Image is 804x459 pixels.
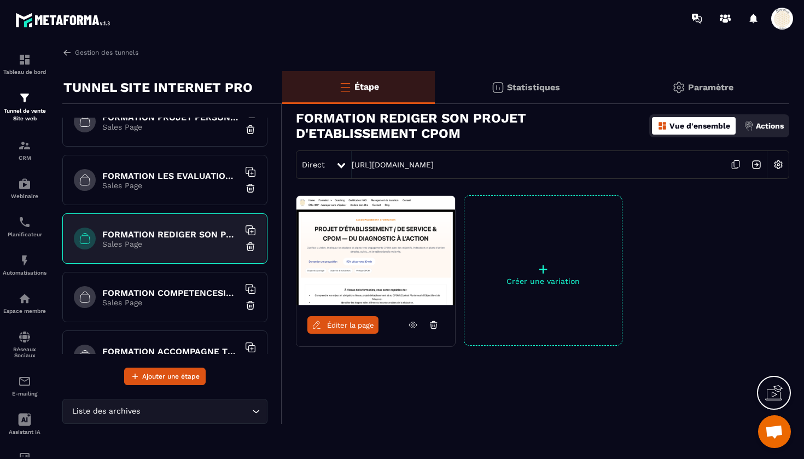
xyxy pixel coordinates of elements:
[102,240,239,248] p: Sales Page
[3,83,46,131] a: formationformationTunnel de vente Site web
[18,91,31,104] img: formation
[62,48,138,57] a: Gestion des tunnels
[3,405,46,443] a: Assistant IA
[62,399,267,424] div: Search for option
[3,231,46,237] p: Planificateur
[102,288,239,298] h6: FORMATION COMPETENCESIDECEHPAD
[245,300,256,311] img: trash
[62,48,72,57] img: arrow
[69,405,142,417] span: Liste des archives
[756,121,784,130] p: Actions
[142,371,200,382] span: Ajouter une étape
[688,82,733,92] p: Paramètre
[102,181,239,190] p: Sales Page
[18,292,31,305] img: automations
[354,82,379,92] p: Étape
[296,196,455,305] img: image
[3,346,46,358] p: Réseaux Sociaux
[3,270,46,276] p: Automatisations
[63,77,253,98] p: TUNNEL SITE INTERNET PRO
[3,155,46,161] p: CRM
[744,121,754,131] img: actions.d6e523a2.png
[102,298,239,307] p: Sales Page
[245,183,256,194] img: trash
[102,346,239,357] h6: FORMATION ACCOMPAGNE TRACEUR
[746,154,767,175] img: arrow-next.bcc2205e.svg
[18,216,31,229] img: scheduler
[3,207,46,246] a: schedulerschedulerPlanificateur
[296,111,649,141] h3: FORMATION REDIGER SON PROJET D'ETABLISSEMENT CPOM
[768,154,789,175] img: setting-w.858f3a88.svg
[758,415,791,448] div: Ouvrir le chat
[464,277,622,286] p: Créer une variation
[3,429,46,435] p: Assistant IA
[464,262,622,277] p: +
[352,160,434,169] a: [URL][DOMAIN_NAME]
[245,124,256,135] img: trash
[3,246,46,284] a: automationsautomationsAutomatisations
[491,81,504,94] img: stats.20deebd0.svg
[124,368,206,385] button: Ajouter une étape
[339,80,352,94] img: bars-o.4a397970.svg
[3,45,46,83] a: formationformationTableau de bord
[102,123,239,131] p: Sales Page
[15,10,114,30] img: logo
[18,330,31,344] img: social-network
[3,308,46,314] p: Espace membre
[3,193,46,199] p: Webinaire
[18,139,31,152] img: formation
[307,316,378,334] a: Éditer la page
[102,229,239,240] h6: FORMATION REDIGER SON PROJET D'ETABLISSEMENT CPOM
[3,131,46,169] a: formationformationCRM
[3,284,46,322] a: automationsautomationsEspace membre
[18,254,31,267] img: automations
[669,121,730,130] p: Vue d'ensemble
[3,322,46,367] a: social-networksocial-networkRéseaux Sociaux
[18,53,31,66] img: formation
[3,107,46,123] p: Tunnel de vente Site web
[507,82,560,92] p: Statistiques
[3,69,46,75] p: Tableau de bord
[3,169,46,207] a: automationsautomationsWebinaire
[142,405,249,417] input: Search for option
[102,171,239,181] h6: FORMATION LES EVALUATIONS EN SANTE
[245,241,256,252] img: trash
[3,367,46,405] a: emailemailE-mailing
[327,321,374,329] span: Éditer la page
[657,121,667,131] img: dashboard-orange.40269519.svg
[3,391,46,397] p: E-mailing
[18,375,31,388] img: email
[302,160,325,169] span: Direct
[18,177,31,190] img: automations
[672,81,685,94] img: setting-gr.5f69749f.svg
